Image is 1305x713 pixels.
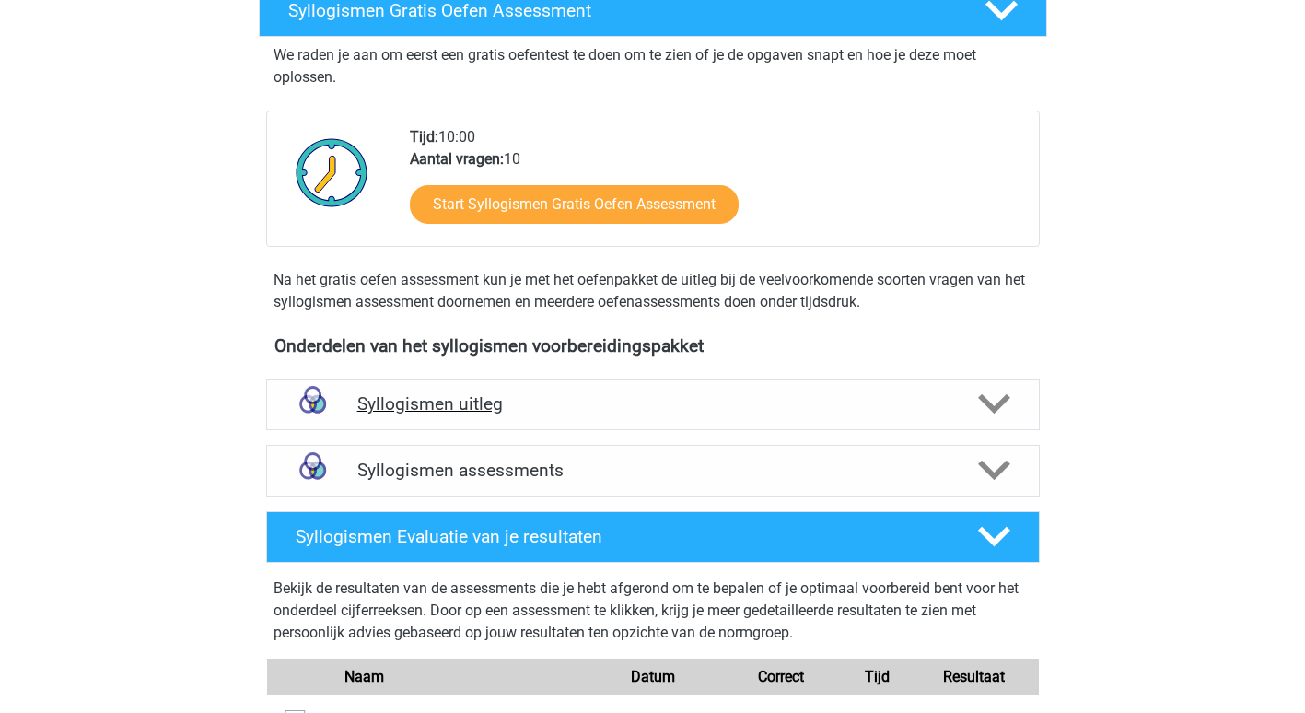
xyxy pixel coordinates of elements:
div: Resultaat [910,666,1039,688]
h4: Onderdelen van het syllogismen voorbereidingspakket [274,335,1031,356]
img: syllogismen uitleg [289,380,336,427]
h4: Syllogismen uitleg [357,393,949,415]
div: Naam [331,666,588,688]
h4: Syllogismen Evaluatie van je resultaten [296,526,949,547]
p: We raden je aan om eerst een gratis oefentest te doen om te zien of je de opgaven snapt en hoe je... [274,44,1032,88]
img: syllogismen assessments [289,447,336,494]
h4: Syllogismen assessments [357,460,949,481]
div: Tijd [845,666,910,688]
b: Tijd: [410,128,438,146]
div: 10:00 10 [396,126,1038,246]
a: Syllogismen Evaluatie van je resultaten [259,511,1047,563]
img: Klok [285,126,379,218]
a: assessments Syllogismen assessments [259,445,1047,497]
p: Bekijk de resultaten van de assessments die je hebt afgerond om te bepalen of je optimaal voorber... [274,578,1032,644]
div: Correct [717,666,845,688]
div: Datum [588,666,717,688]
a: uitleg Syllogismen uitleg [259,379,1047,430]
a: Start Syllogismen Gratis Oefen Assessment [410,185,739,224]
div: Na het gratis oefen assessment kun je met het oefenpakket de uitleg bij de veelvoorkomende soorte... [266,269,1040,313]
b: Aantal vragen: [410,150,504,168]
